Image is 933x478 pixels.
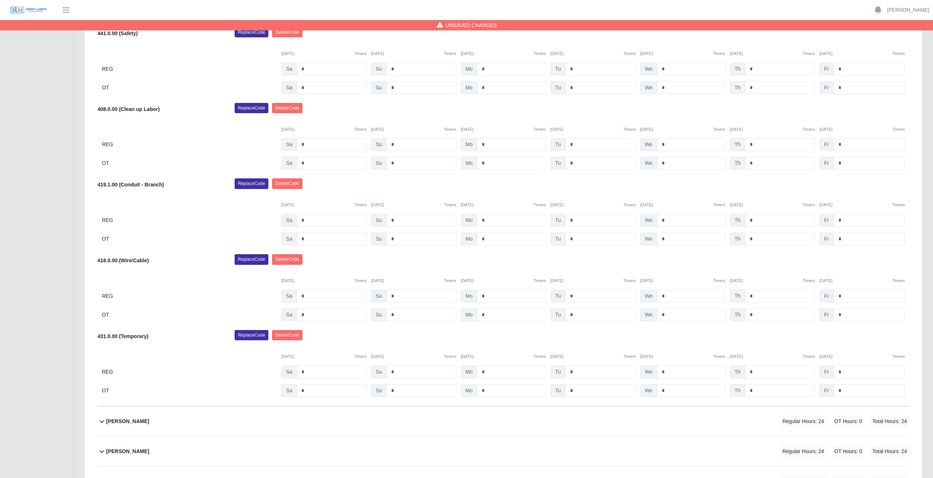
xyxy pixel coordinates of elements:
button: Timers [534,126,546,133]
span: OT Hours: 0 [832,445,864,457]
span: Regular Hours: 24 [780,445,826,457]
span: Sa [281,366,297,378]
span: We [640,138,657,151]
div: REG [102,63,277,75]
span: We [640,366,657,378]
div: [DATE] [730,51,815,57]
button: Timers [713,353,726,360]
b: 419.1.00 (Conduit - Branch) [98,182,164,188]
button: Timers [354,353,367,360]
div: [DATE] [640,278,726,284]
button: Timers [803,202,815,208]
div: OT [102,233,277,245]
span: We [640,214,657,227]
span: Tu [550,214,566,227]
div: OT [102,157,277,170]
span: Su [371,157,387,170]
button: [PERSON_NAME] Regular Hours: 24 OT Hours: 0 Total Hours: 24 [98,407,909,436]
b: [PERSON_NAME] [106,448,149,455]
button: DeleteCode [272,254,302,264]
div: [DATE] [461,126,546,133]
span: Th [730,290,745,303]
span: Su [371,214,387,227]
span: Regular Hours: 24 [780,415,826,427]
button: DeleteCode [272,103,302,113]
div: [DATE] [461,353,546,360]
button: Timers [892,353,905,360]
button: ReplaceCode [235,103,268,113]
span: Mo [461,63,477,75]
div: [DATE] [281,353,367,360]
span: Fr [819,290,834,303]
div: [DATE] [550,202,636,208]
span: Th [730,214,745,227]
span: Su [371,366,387,378]
button: Timers [354,126,367,133]
div: [DATE] [281,278,367,284]
button: Timers [623,353,636,360]
span: Th [730,366,745,378]
span: Mo [461,138,477,151]
button: Timers [354,51,367,57]
button: Timers [444,126,456,133]
div: [DATE] [461,51,546,57]
button: Timers [534,353,546,360]
span: Sa [281,138,297,151]
span: Th [730,81,745,94]
button: Timers [892,202,905,208]
button: Timers [623,51,636,57]
b: [PERSON_NAME] [106,418,149,425]
span: We [640,233,657,245]
button: Timers [713,126,726,133]
div: [DATE] [640,202,726,208]
div: [DATE] [371,126,456,133]
button: Timers [803,51,815,57]
span: Tu [550,81,566,94]
span: Unsaved Changes [446,22,497,29]
div: REG [102,290,277,303]
div: [DATE] [730,126,815,133]
div: [DATE] [371,202,456,208]
span: Su [371,384,387,397]
button: Timers [713,51,726,57]
button: DeleteCode [272,330,302,340]
span: Mo [461,81,477,94]
span: Th [730,384,745,397]
div: [DATE] [371,278,456,284]
span: Sa [281,233,297,245]
button: Timers [892,278,905,284]
span: Fr [819,384,834,397]
div: [DATE] [819,126,905,133]
div: [DATE] [371,353,456,360]
span: Su [371,63,387,75]
span: Su [371,290,387,303]
span: Sa [281,157,297,170]
button: Timers [892,126,905,133]
button: DeleteCode [272,27,302,37]
span: Total Hours: 24 [870,445,909,457]
div: [DATE] [461,202,546,208]
div: [DATE] [550,278,636,284]
button: Timers [803,126,815,133]
div: [DATE] [819,278,905,284]
span: Total Hours: 24 [870,415,909,427]
span: We [640,157,657,170]
button: Timers [534,278,546,284]
b: 418.0.00 (Wire/Cable) [98,257,149,263]
button: Timers [534,51,546,57]
span: Tu [550,308,566,321]
span: Su [371,138,387,151]
div: OT [102,308,277,321]
span: Tu [550,138,566,151]
span: Tu [550,157,566,170]
div: OT [102,81,277,94]
span: Mo [461,290,477,303]
div: REG [102,366,277,378]
div: [DATE] [819,202,905,208]
button: Timers [713,202,726,208]
button: ReplaceCode [235,330,268,340]
span: Tu [550,366,566,378]
b: 431.0.00 (Temporary) [98,333,148,339]
span: We [640,384,657,397]
span: Fr [819,138,834,151]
